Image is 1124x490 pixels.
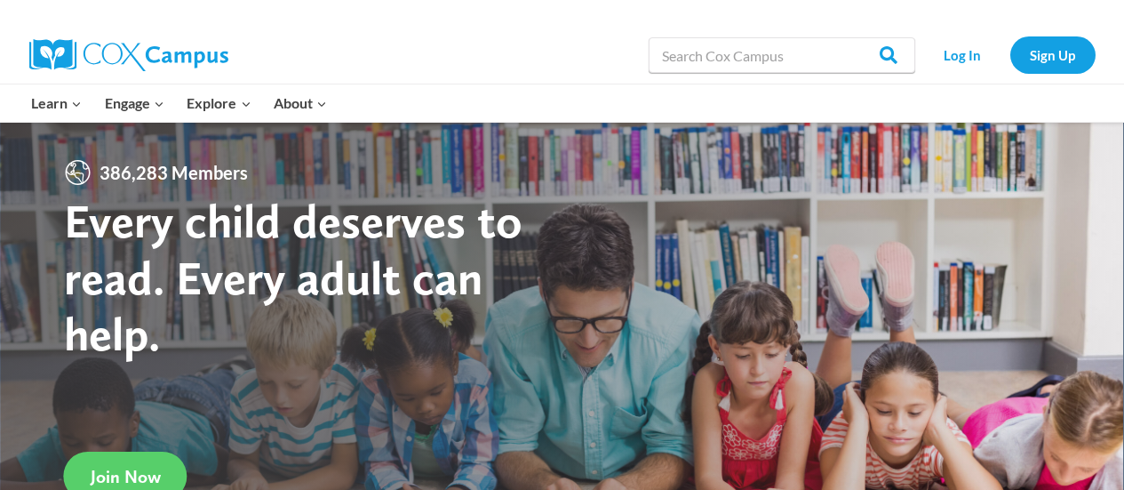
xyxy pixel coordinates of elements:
[1010,36,1096,73] a: Sign Up
[29,39,228,71] img: Cox Campus
[924,36,1001,73] a: Log In
[92,158,255,187] span: 386,283 Members
[20,84,339,122] nav: Primary Navigation
[649,37,915,73] input: Search Cox Campus
[91,466,161,487] span: Join Now
[31,92,82,115] span: Learn
[105,92,164,115] span: Engage
[64,192,522,362] strong: Every child deserves to read. Every adult can help.
[187,92,251,115] span: Explore
[924,36,1096,73] nav: Secondary Navigation
[274,92,327,115] span: About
